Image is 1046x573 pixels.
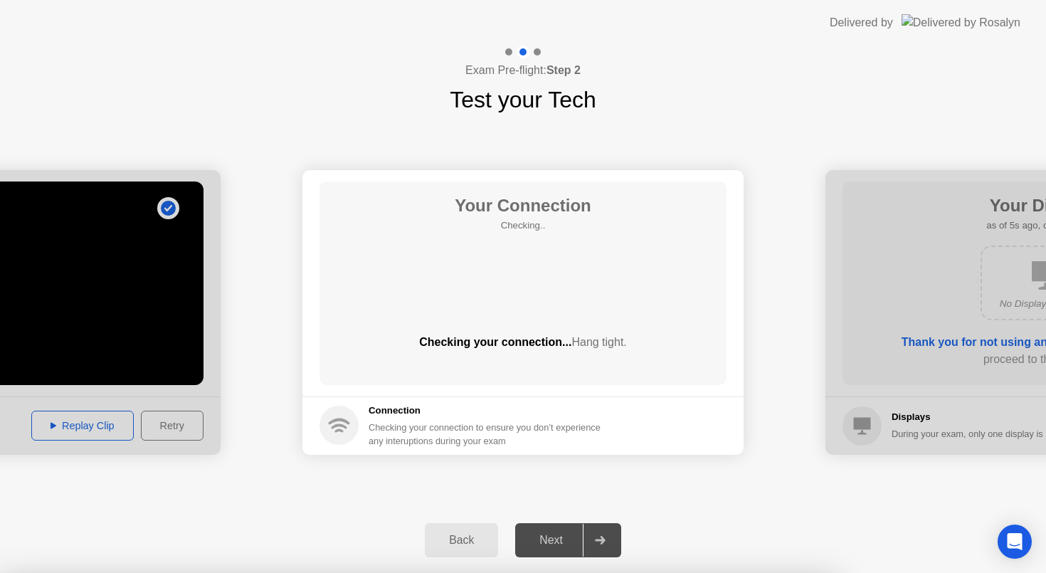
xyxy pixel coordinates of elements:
div: Checking your connection... [319,334,727,351]
h4: Exam Pre-flight: [465,62,581,79]
div: Back [429,534,494,547]
span: Hang tight. [571,336,626,348]
h1: Test your Tech [450,83,596,117]
div: Checking your connection to ensure you don’t experience any interuptions during your exam [369,421,609,448]
b: Step 2 [546,64,581,76]
div: Next [519,534,583,547]
h5: Checking.. [455,219,591,233]
h1: Your Connection [455,193,591,219]
h5: Connection [369,404,609,418]
div: Delivered by [830,14,893,31]
div: Open Intercom Messenger [998,525,1032,559]
img: Delivered by Rosalyn [902,14,1020,31]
